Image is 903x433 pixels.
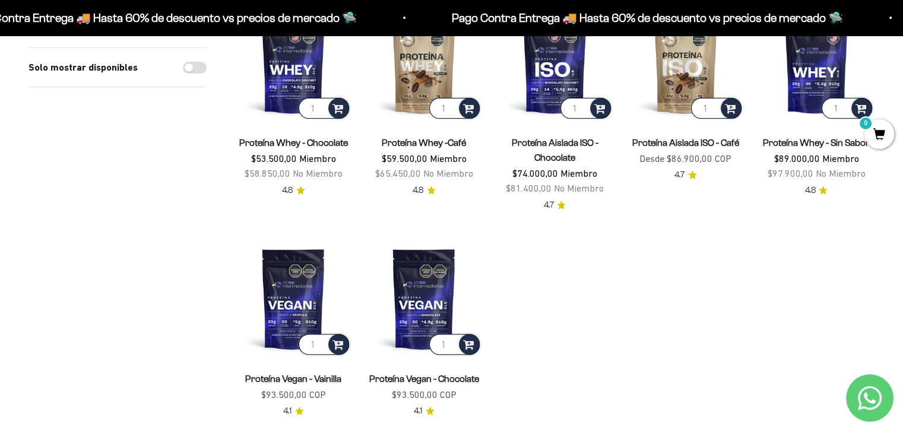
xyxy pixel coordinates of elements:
[560,168,597,179] span: Miembro
[423,168,473,179] span: No Miembro
[414,405,435,418] a: 4.14.1 de 5.0 estrellas
[282,184,293,197] span: 4.8
[804,184,828,197] a: 4.84.8 de 5.0 estrellas
[674,168,697,182] a: 4.74.7 de 5.0 estrellas
[251,153,297,164] span: $53.500,00
[774,153,819,164] span: $89.000,00
[413,184,423,197] span: 4.8
[245,374,341,384] a: Proteína Vegan - Vainilla
[299,153,336,164] span: Miembro
[28,60,138,75] label: Solo mostrar disponibles
[512,168,558,179] span: $74.000,00
[674,168,685,182] span: 4.7
[543,199,553,212] span: 4.7
[283,405,304,418] a: 4.14.1 de 5.0 estrellas
[382,153,427,164] span: $59.500,00
[815,168,865,179] span: No Miembro
[375,168,421,179] span: $65.450,00
[632,138,739,148] a: Proteína Aislada ISO - Café
[452,8,843,27] p: Pago Contra Entrega 🚚 Hasta 60% de descuento vs precios de mercado 🛸
[239,138,348,148] a: Proteína Whey - Chocolate
[414,405,422,418] span: 4.1
[511,138,598,163] a: Proteína Aislada ISO - Chocolate
[639,151,731,167] sale-price: Desde $86.900,00 COP
[261,387,326,403] sale-price: $93.500,00 COP
[763,138,870,148] a: Proteína Whey - Sin Sabor
[382,138,466,148] a: Proteína Whey -Café
[804,184,815,197] span: 4.8
[822,153,858,164] span: Miembro
[369,374,479,384] a: Proteína Vegan - Chocolate
[858,116,873,130] mark: 0
[506,183,552,193] span: $81.400,00
[543,199,566,212] a: 4.74.7 de 5.0 estrellas
[767,168,813,179] span: $97.900,00
[293,168,343,179] span: No Miembro
[864,129,894,142] a: 0
[283,405,292,418] span: 4.1
[430,153,467,164] span: Miembro
[413,184,436,197] a: 4.84.8 de 5.0 estrellas
[245,168,290,179] span: $58.850,00
[282,184,305,197] a: 4.84.8 de 5.0 estrellas
[392,387,457,403] sale-price: $93.500,00 COP
[554,183,604,193] span: No Miembro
